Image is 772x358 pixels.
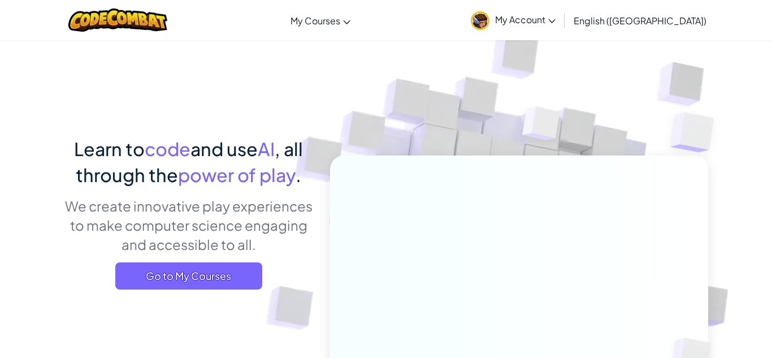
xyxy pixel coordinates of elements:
[648,85,745,180] img: Overlap cubes
[501,84,583,169] img: Overlap cubes
[64,196,313,254] p: We create innovative play experiences to make computer science engaging and accessible to all.
[296,163,301,186] span: .
[574,15,706,27] span: English ([GEOGRAPHIC_DATA])
[68,8,167,32] img: CodeCombat logo
[495,14,556,25] span: My Account
[285,5,356,36] a: My Courses
[568,5,712,36] a: English ([GEOGRAPHIC_DATA])
[145,137,190,160] span: code
[190,137,258,160] span: and use
[178,163,296,186] span: power of play
[465,2,561,38] a: My Account
[115,262,262,290] a: Go to My Courses
[471,11,489,30] img: avatar
[74,137,145,160] span: Learn to
[290,15,340,27] span: My Courses
[258,137,275,160] span: AI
